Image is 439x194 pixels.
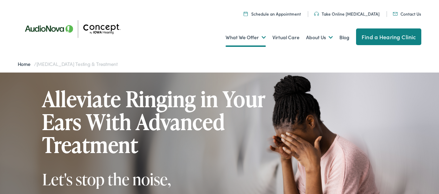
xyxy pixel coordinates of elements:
span: / [18,60,118,67]
a: Schedule an Appointment [244,11,301,17]
img: A calendar icon to schedule an appointment at Concept by Iowa Hearing. [244,11,248,16]
img: utility icon [393,12,398,16]
a: Blog [339,25,349,50]
a: Contact Us [393,11,421,17]
span: [MEDICAL_DATA] Testing & Treatment [36,60,118,67]
a: Virtual Care [272,25,299,50]
img: utility icon [314,12,319,16]
a: What We Offer [226,25,266,50]
a: About Us [306,25,333,50]
a: Home [18,60,34,67]
a: Take Online [MEDICAL_DATA] [314,11,380,17]
h1: Alleviate Ringing in Your Ears With Advanced Treatment [42,87,285,156]
a: Find a Hearing Clinic [356,28,421,45]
